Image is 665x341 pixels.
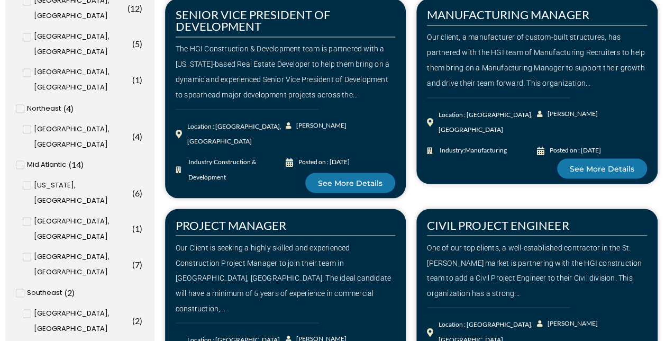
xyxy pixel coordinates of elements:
span: ( [132,315,135,325]
a: CIVIL PROJECT ENGINEER [427,218,569,232]
a: Industry:Manufacturing [427,142,537,158]
span: 12 [130,3,140,13]
div: Posted on : [DATE] [550,142,601,158]
span: ) [140,75,142,85]
span: ( [132,187,135,198]
span: ) [140,223,142,233]
span: Mid Atlantic [27,157,66,172]
span: 14 [71,159,81,169]
a: MANUFACTURING MANAGER [427,7,589,22]
div: Location : [GEOGRAPHIC_DATA], [GEOGRAPHIC_DATA] [187,119,286,149]
span: 7 [135,259,140,269]
span: 5 [135,39,140,49]
a: PROJECT MANAGER [176,218,286,232]
span: See More Details [318,179,382,186]
span: [GEOGRAPHIC_DATA], [GEOGRAPHIC_DATA] [34,29,130,60]
span: 4 [66,103,71,113]
span: ( [132,131,135,141]
div: Our client, a manufacturer of custom-built structures, has partnered with the HGI team of Manufac... [427,30,647,91]
span: ( [69,159,71,169]
span: [PERSON_NAME] [293,118,346,133]
span: [PERSON_NAME] [545,106,598,121]
span: Industry: [186,154,286,185]
div: Location : [GEOGRAPHIC_DATA], [GEOGRAPHIC_DATA] [439,107,537,138]
span: ( [127,3,130,13]
span: 6 [135,187,140,198]
span: Southeast [27,285,62,300]
span: ( [132,39,135,49]
span: [PERSON_NAME] [545,316,598,331]
span: [US_STATE], [GEOGRAPHIC_DATA] [34,177,130,208]
span: Northeast [27,101,61,116]
a: See More Details [305,173,395,193]
span: ) [140,259,142,269]
span: ( [65,287,67,297]
a: [PERSON_NAME] [285,118,340,133]
span: 1 [135,223,140,233]
div: One of our top clients, a well-established contractor in the St. [PERSON_NAME] market is partneri... [427,240,647,301]
div: Our Client is seeking a highly skilled and experienced Construction Project Manager to join their... [176,240,396,316]
span: 2 [67,287,72,297]
a: See More Details [557,158,647,178]
a: [PERSON_NAME] [537,106,592,121]
div: The HGI Construction & Development team is partnered with a [US_STATE]-based Real Estate Develope... [176,41,396,102]
span: Construction & Development [188,157,256,181]
span: [GEOGRAPHIC_DATA], [GEOGRAPHIC_DATA] [34,249,130,280]
span: [GEOGRAPHIC_DATA], [GEOGRAPHIC_DATA] [34,306,130,336]
span: 4 [135,131,140,141]
span: Manufacturing [465,146,507,154]
span: [GEOGRAPHIC_DATA], [GEOGRAPHIC_DATA] [34,213,130,244]
div: Posted on : [DATE] [298,154,349,169]
a: Industry:Construction & Development [176,154,286,185]
span: ) [140,315,142,325]
span: ( [132,259,135,269]
span: ( [132,223,135,233]
span: ) [71,103,74,113]
span: ) [140,3,142,13]
span: ) [81,159,84,169]
span: [GEOGRAPHIC_DATA], [GEOGRAPHIC_DATA] [34,121,130,152]
span: ) [140,187,142,198]
a: [PERSON_NAME] [537,316,592,331]
span: Industry: [437,142,507,158]
span: 2 [135,315,140,325]
span: [GEOGRAPHIC_DATA], [GEOGRAPHIC_DATA] [34,65,130,95]
span: ) [72,287,75,297]
span: ) [140,39,142,49]
span: ( [132,75,135,85]
span: ( [63,103,66,113]
span: ) [140,131,142,141]
span: 1 [135,75,140,85]
span: See More Details [570,165,634,172]
a: SENIOR VICE PRESIDENT OF DEVELOPMENT [176,7,330,33]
